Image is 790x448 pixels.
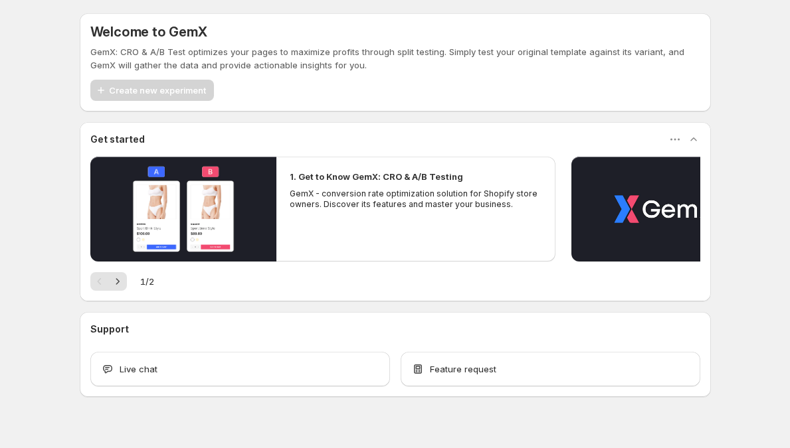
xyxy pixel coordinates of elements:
h2: 1. Get to Know GemX: CRO & A/B Testing [290,170,463,183]
span: 1 / 2 [140,275,154,288]
button: Play video [571,157,757,261]
nav: Pagination [90,272,127,291]
p: GemX - conversion rate optimization solution for Shopify store owners. Discover its features and ... [290,188,542,210]
button: Next [108,272,127,291]
h3: Support [90,323,129,336]
button: Play video [90,157,276,261]
h5: Welcome to GemX [90,24,207,40]
span: Live chat [120,362,157,376]
p: GemX: CRO & A/B Test optimizes your pages to maximize profits through split testing. Simply test ... [90,45,700,72]
span: Feature request [430,362,496,376]
h3: Get started [90,133,145,146]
